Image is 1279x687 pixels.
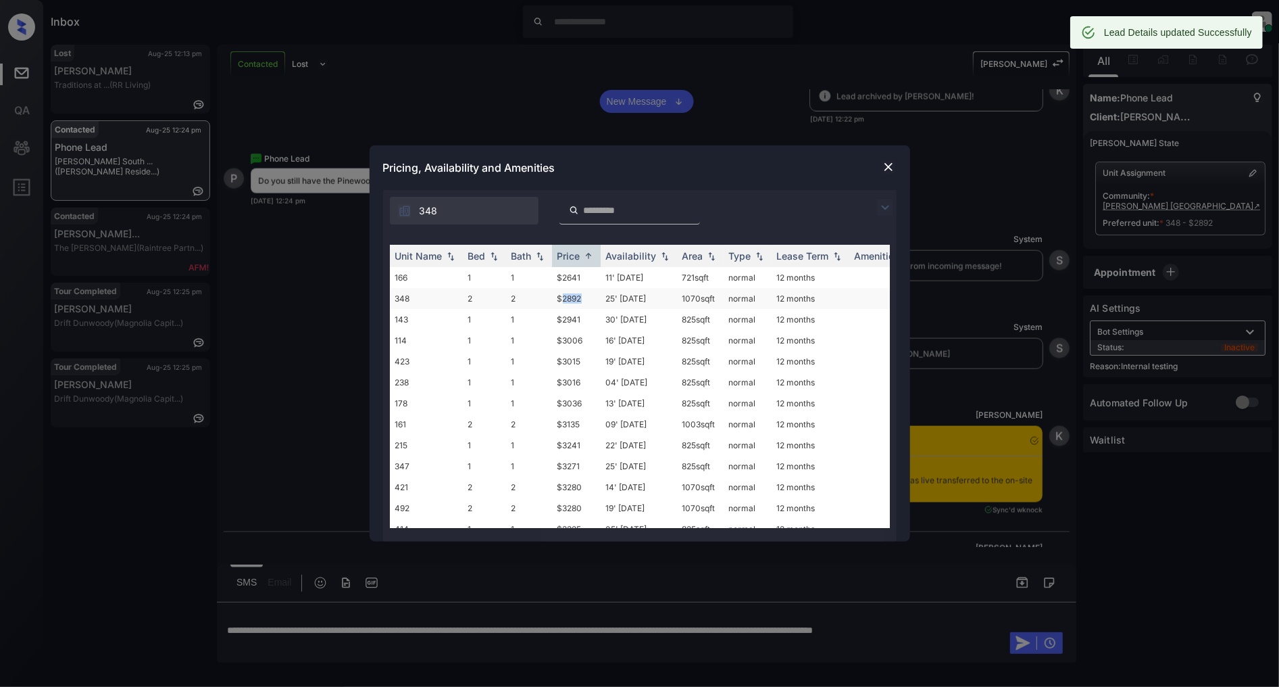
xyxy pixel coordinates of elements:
td: normal [724,267,772,288]
td: 12 months [772,309,849,330]
div: Availability [606,250,657,262]
span: 348 [420,204,438,218]
td: 1 [506,393,552,414]
td: 2 [506,288,552,309]
td: $3271 [552,456,601,477]
td: 114 [390,330,463,351]
td: $3280 [552,498,601,519]
td: 16' [DATE] [601,330,677,351]
td: 825 sqft [677,309,724,330]
td: 2 [463,477,506,498]
div: Pricing, Availability and Amenities [370,145,910,190]
td: 13' [DATE] [601,393,677,414]
td: 1 [463,372,506,393]
img: sorting [658,252,672,261]
td: 2 [463,498,506,519]
td: normal [724,414,772,435]
td: 1 [463,351,506,372]
td: $3016 [552,372,601,393]
td: normal [724,456,772,477]
td: 12 months [772,351,849,372]
td: $3325 [552,519,601,540]
td: $2892 [552,288,601,309]
div: Price [557,250,580,262]
td: $3135 [552,414,601,435]
div: Lead Details updated Successfully [1104,20,1252,45]
td: $3015 [552,351,601,372]
td: 1 [506,435,552,456]
td: 12 months [772,456,849,477]
td: 1 [506,372,552,393]
td: 1003 sqft [677,414,724,435]
div: Bed [468,250,486,262]
td: 825 sqft [677,435,724,456]
td: 2 [463,288,506,309]
td: 1 [506,456,552,477]
td: 2 [463,414,506,435]
td: 2 [506,477,552,498]
td: 1070 sqft [677,498,724,519]
img: sorting [830,252,844,261]
td: 178 [390,393,463,414]
div: Bath [511,250,532,262]
td: 12 months [772,288,849,309]
td: $2641 [552,267,601,288]
td: $3006 [552,330,601,351]
td: 25' [DATE] [601,456,677,477]
td: 825 sqft [677,351,724,372]
td: normal [724,372,772,393]
td: 25' [DATE] [601,288,677,309]
td: normal [724,351,772,372]
div: Unit Name [395,250,443,262]
td: 1 [463,330,506,351]
td: 2 [506,498,552,519]
td: 1 [463,393,506,414]
td: $2941 [552,309,601,330]
td: 11' [DATE] [601,267,677,288]
td: 1 [463,267,506,288]
td: 423 [390,351,463,372]
td: 238 [390,372,463,393]
td: normal [724,393,772,414]
td: 12 months [772,477,849,498]
div: Area [682,250,703,262]
td: normal [724,330,772,351]
img: icon-zuma [877,199,893,216]
td: 825 sqft [677,519,724,540]
img: sorting [487,252,501,261]
td: normal [724,498,772,519]
td: 215 [390,435,463,456]
img: sorting [753,252,766,261]
td: 143 [390,309,463,330]
td: 12 months [772,414,849,435]
img: sorting [705,252,718,261]
td: 12 months [772,498,849,519]
td: 166 [390,267,463,288]
td: 04' [DATE] [601,372,677,393]
td: 1070 sqft [677,288,724,309]
td: 2 [506,414,552,435]
img: sorting [582,251,595,261]
img: close [882,160,895,174]
td: 1 [463,435,506,456]
td: 1 [506,267,552,288]
td: 825 sqft [677,372,724,393]
td: 1 [463,456,506,477]
td: 1 [463,309,506,330]
td: 09' [DATE] [601,414,677,435]
td: 19' [DATE] [601,498,677,519]
td: 492 [390,498,463,519]
td: 12 months [772,330,849,351]
div: Amenities [855,250,900,262]
td: $3241 [552,435,601,456]
td: 1 [506,351,552,372]
td: 05' [DATE] [601,519,677,540]
td: 414 [390,519,463,540]
td: 22' [DATE] [601,435,677,456]
td: $3280 [552,477,601,498]
td: 1 [463,519,506,540]
td: normal [724,309,772,330]
td: 1 [506,519,552,540]
div: Type [729,250,751,262]
td: 825 sqft [677,330,724,351]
